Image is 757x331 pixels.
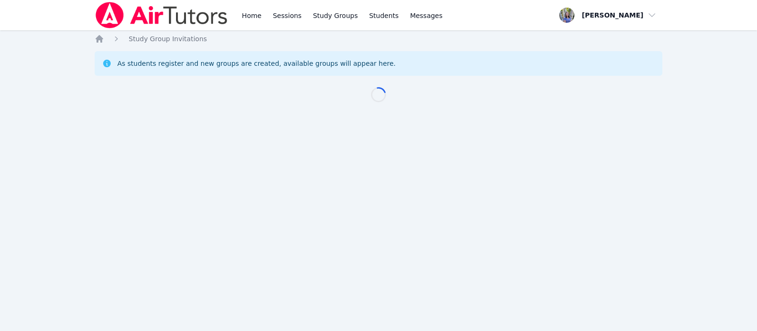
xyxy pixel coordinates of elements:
img: Air Tutors [95,2,229,28]
div: As students register and new groups are created, available groups will appear here. [117,59,396,68]
nav: Breadcrumb [95,34,662,44]
span: Messages [410,11,443,20]
span: Study Group Invitations [129,35,207,43]
a: Study Group Invitations [129,34,207,44]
